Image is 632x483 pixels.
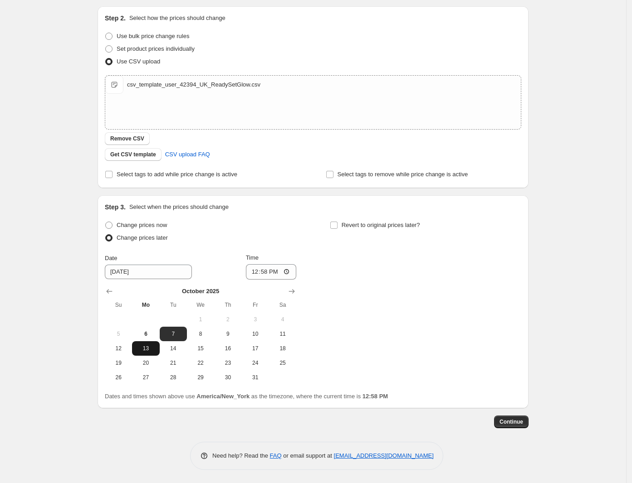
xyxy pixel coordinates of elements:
[108,345,128,352] span: 12
[187,341,214,356] button: Wednesday October 15 2025
[105,14,126,23] h2: Step 2.
[196,393,250,400] b: America/New_York
[117,58,160,65] span: Use CSV upload
[218,345,238,352] span: 16
[338,171,468,178] span: Select tags to remove while price change is active
[273,330,293,338] span: 11
[273,316,293,323] span: 4
[214,356,241,370] button: Thursday October 23 2025
[246,264,297,280] input: 12:00
[273,359,293,367] span: 25
[273,345,293,352] span: 18
[105,298,132,312] th: Sunday
[242,327,269,341] button: Friday October 10 2025
[214,370,241,385] button: Thursday October 30 2025
[117,33,189,39] span: Use bulk price change rules
[136,345,156,352] span: 13
[191,330,211,338] span: 8
[334,452,434,459] a: [EMAIL_ADDRESS][DOMAIN_NAME]
[363,393,388,400] b: 12:58 PM
[105,370,132,385] button: Sunday October 26 2025
[160,356,187,370] button: Tuesday October 21 2025
[105,393,388,400] span: Dates and times shown above use as the timezone, where the current time is
[214,298,241,312] th: Thursday
[105,132,150,145] button: Remove CSV
[285,285,298,298] button: Show next month, November 2025
[132,370,159,385] button: Monday October 27 2025
[117,234,168,241] span: Change prices later
[191,316,211,323] span: 1
[342,222,420,228] span: Revert to original prices later?
[500,418,523,425] span: Continue
[242,370,269,385] button: Friday October 31 2025
[245,330,265,338] span: 10
[163,330,183,338] span: 7
[165,150,210,159] span: CSV upload FAQ
[105,148,162,161] button: Get CSV template
[163,359,183,367] span: 21
[187,327,214,341] button: Wednesday October 8 2025
[163,301,183,309] span: Tu
[212,452,270,459] span: Need help? Read the
[136,374,156,381] span: 27
[103,285,116,298] button: Show previous month, September 2025
[191,359,211,367] span: 22
[105,255,117,261] span: Date
[214,312,241,327] button: Thursday October 2 2025
[269,327,296,341] button: Saturday October 11 2025
[242,356,269,370] button: Friday October 24 2025
[160,327,187,341] button: Tuesday October 7 2025
[187,370,214,385] button: Wednesday October 29 2025
[160,298,187,312] th: Tuesday
[218,374,238,381] span: 30
[245,301,265,309] span: Fr
[108,374,128,381] span: 26
[132,298,159,312] th: Monday
[214,327,241,341] button: Thursday October 9 2025
[127,80,260,89] div: csv_template_user_42394_UK_ReadySetGlow.csv
[191,374,211,381] span: 29
[105,327,132,341] button: Sunday October 5 2025
[242,341,269,356] button: Friday October 17 2025
[129,14,225,23] p: Select how the prices should change
[245,359,265,367] span: 24
[105,265,192,279] input: 10/6/2025
[117,171,237,178] span: Select tags to add while price change is active
[110,135,144,142] span: Remove CSV
[242,298,269,312] th: Friday
[160,341,187,356] button: Tuesday October 14 2025
[117,222,167,228] span: Change prices now
[269,341,296,356] button: Saturday October 18 2025
[136,330,156,338] span: 6
[105,203,126,212] h2: Step 3.
[269,312,296,327] button: Saturday October 4 2025
[218,301,238,309] span: Th
[273,301,293,309] span: Sa
[269,356,296,370] button: Saturday October 25 2025
[163,345,183,352] span: 14
[108,301,128,309] span: Su
[117,45,195,52] span: Set product prices individually
[105,341,132,356] button: Sunday October 12 2025
[108,359,128,367] span: 19
[191,301,211,309] span: We
[270,452,282,459] a: FAQ
[494,415,529,428] button: Continue
[163,374,183,381] span: 28
[132,327,159,341] button: Today Monday October 6 2025
[160,370,187,385] button: Tuesday October 28 2025
[282,452,334,459] span: or email support at
[191,345,211,352] span: 15
[218,330,238,338] span: 9
[269,298,296,312] th: Saturday
[132,341,159,356] button: Monday October 13 2025
[214,341,241,356] button: Thursday October 16 2025
[136,301,156,309] span: Mo
[218,359,238,367] span: 23
[187,356,214,370] button: Wednesday October 22 2025
[218,316,238,323] span: 2
[187,312,214,327] button: Wednesday October 1 2025
[110,151,156,158] span: Get CSV template
[108,330,128,338] span: 5
[245,345,265,352] span: 17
